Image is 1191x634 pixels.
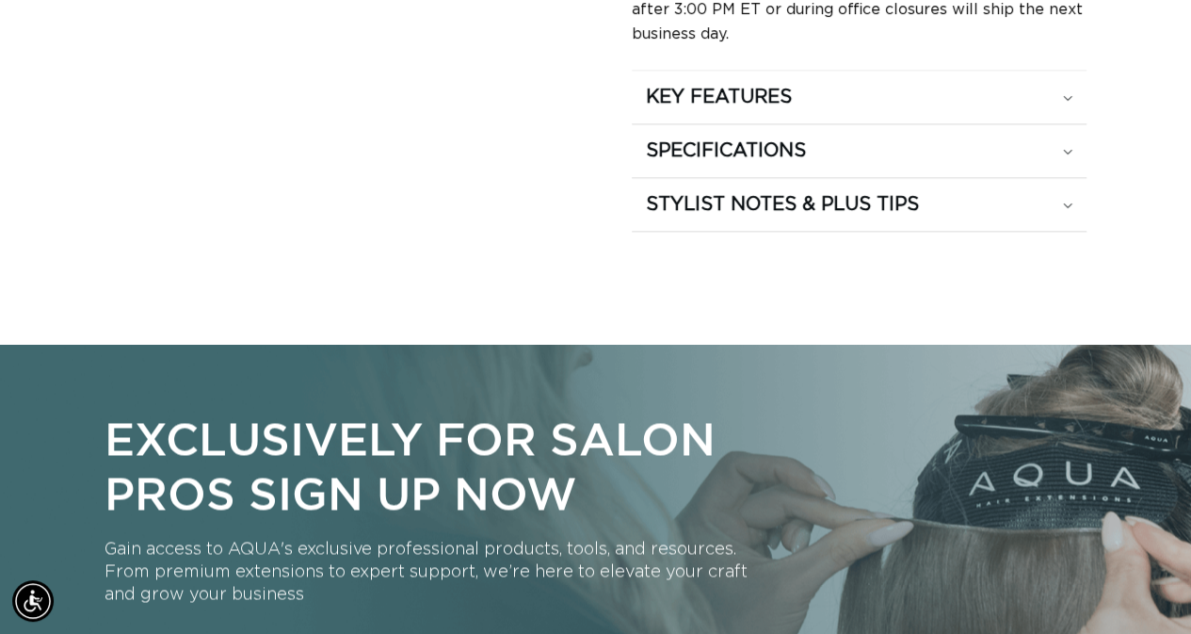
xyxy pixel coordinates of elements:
[12,580,54,622] div: Accessibility Menu
[632,178,1087,231] summary: STYLIST NOTES & PLUS TIPS
[105,411,752,519] p: Exclusively for Salon Pros Sign Up Now
[646,85,792,109] h2: KEY FEATURES
[646,192,919,217] h2: STYLIST NOTES & PLUS TIPS
[646,138,806,163] h2: SPECIFICATIONS
[105,538,752,606] p: Gain access to AQUA's exclusive professional products, tools, and resources. From premium extensi...
[632,124,1087,177] summary: SPECIFICATIONS
[632,71,1087,123] summary: KEY FEATURES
